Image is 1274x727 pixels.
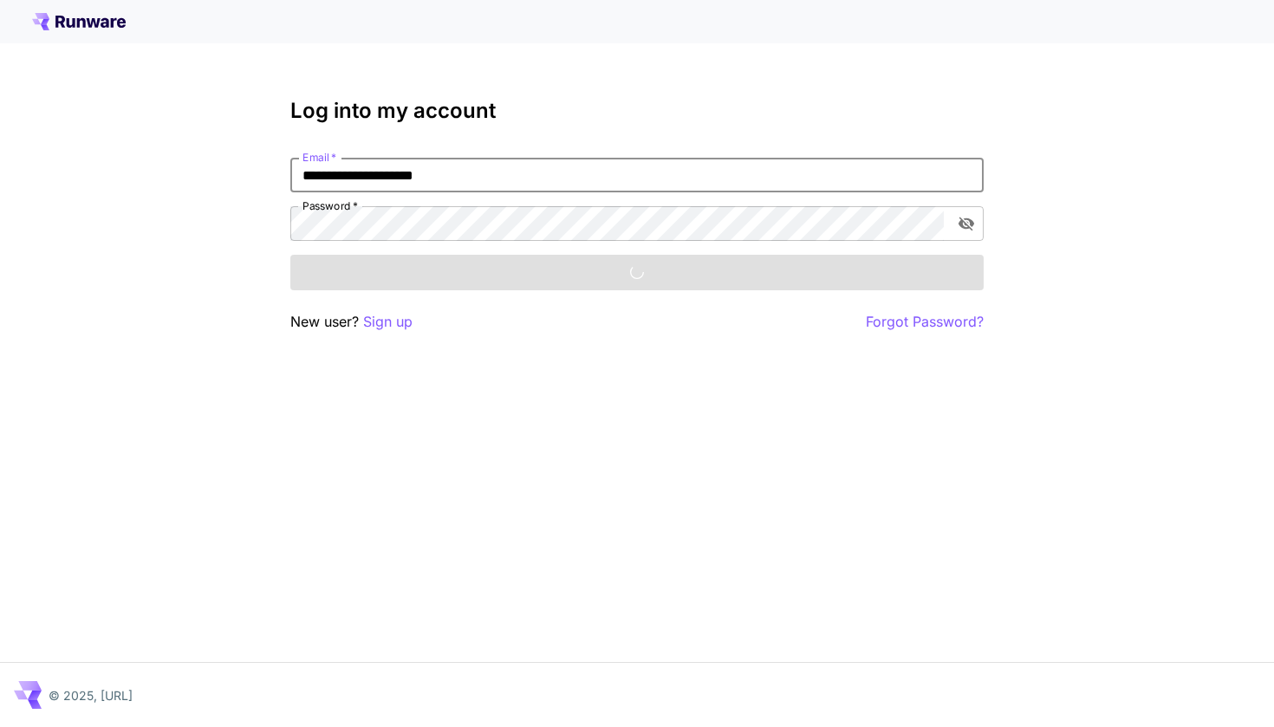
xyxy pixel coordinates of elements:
[49,686,133,704] p: © 2025, [URL]
[290,311,413,333] p: New user?
[302,150,336,165] label: Email
[951,208,982,239] button: toggle password visibility
[290,99,984,123] h3: Log into my account
[302,198,358,213] label: Password
[866,311,984,333] button: Forgot Password?
[363,311,413,333] button: Sign up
